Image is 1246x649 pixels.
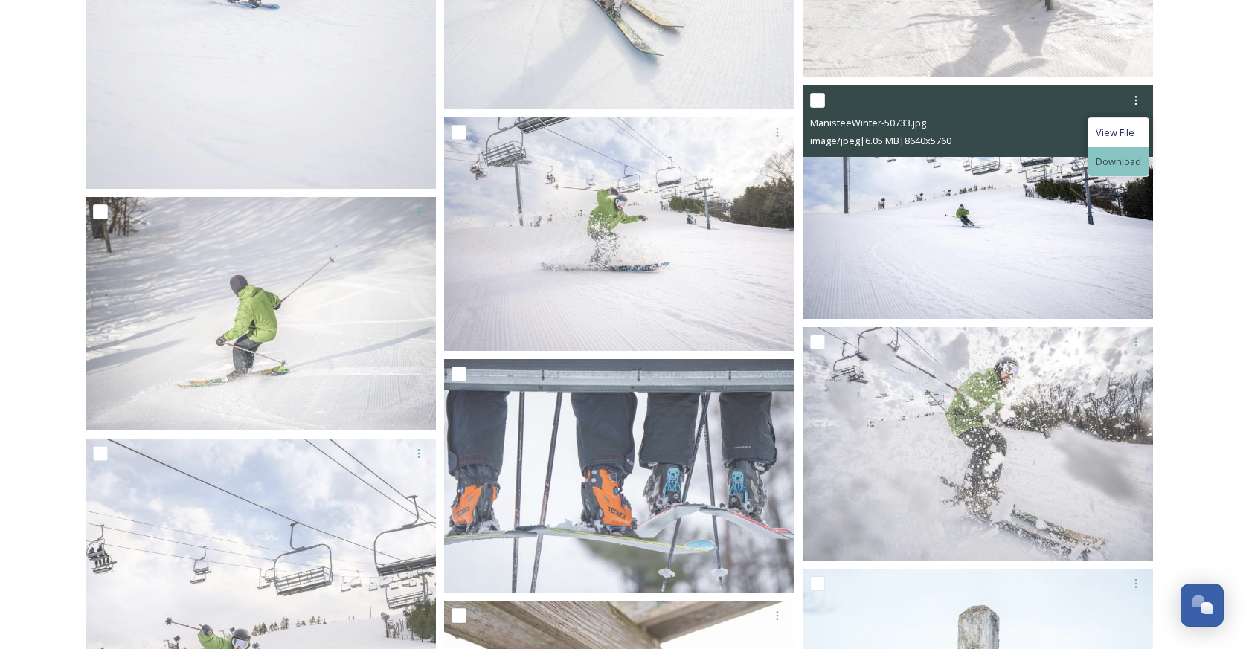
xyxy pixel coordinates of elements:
[810,134,951,147] span: image/jpeg | 6.05 MB | 8640 x 5760
[810,116,926,129] span: ManisteeWinter-50733.jpg
[803,327,1153,561] img: ManisteeWinter-50736.jpg
[444,359,794,593] img: ManisteeWinter-50738.jpg
[803,85,1153,319] img: ManisteeWinter-50733.jpg
[1096,126,1134,140] span: View File
[444,117,794,351] img: ManisteeWinter-50735.jpg
[86,197,436,430] img: ManisteeWinter-50730.jpg
[1096,155,1141,169] span: Download
[1181,584,1224,627] button: Open Chat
